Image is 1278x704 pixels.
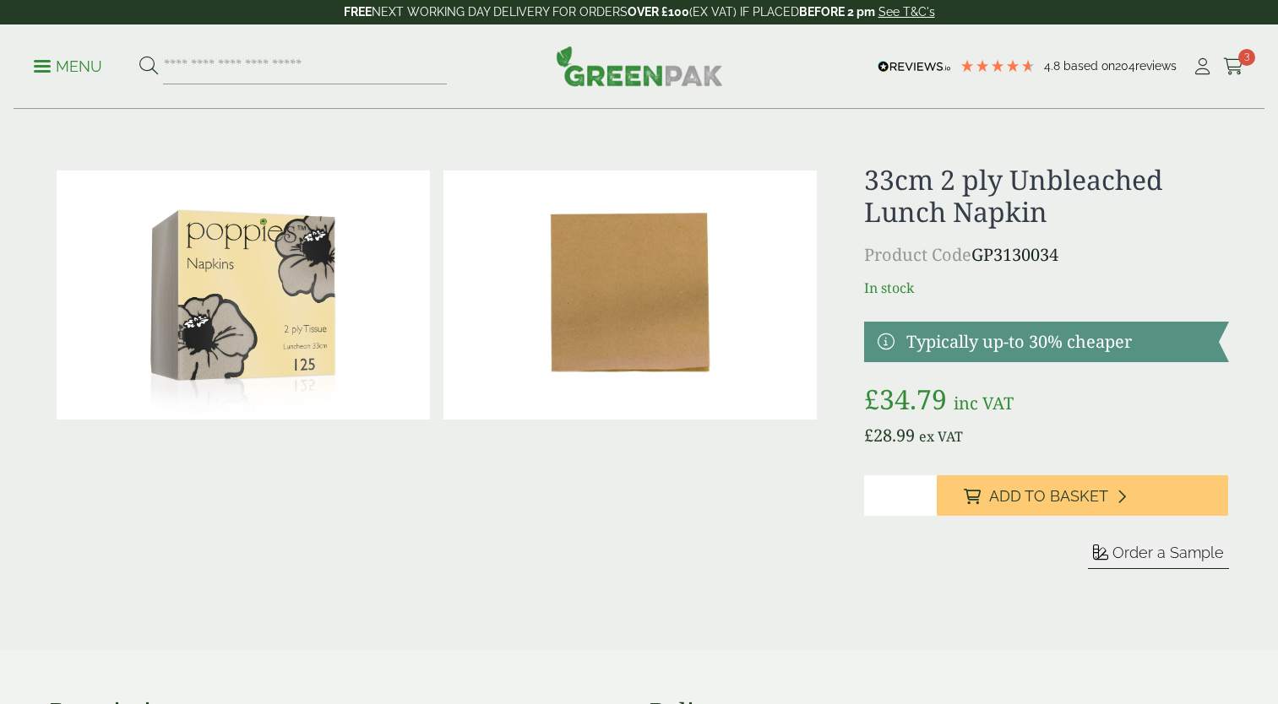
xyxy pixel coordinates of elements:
[864,164,1228,229] h1: 33cm 2 ply Unbleached Lunch Napkin
[1135,59,1177,73] span: reviews
[878,61,951,73] img: REVIEWS.io
[34,57,102,73] a: Menu
[1088,543,1229,569] button: Order a Sample
[1112,544,1224,561] span: Order a Sample
[34,57,102,77] p: Menu
[937,475,1228,516] button: Add to Basket
[864,278,1228,298] p: In stock
[864,424,915,447] bdi: 28.99
[864,242,1228,268] p: GP3130034
[864,381,879,417] span: £
[919,427,963,446] span: ex VAT
[1063,59,1115,73] span: Based on
[954,392,1014,414] span: inc VAT
[556,46,723,86] img: GreenPak Supplies
[1223,54,1244,79] a: 3
[1238,49,1255,66] span: 3
[799,5,875,19] strong: BEFORE 2 pm
[864,243,971,266] span: Product Code
[57,171,430,420] img: 3324RC 33cm 4 Fold Unbleached Pack
[344,5,372,19] strong: FREE
[878,5,935,19] a: See T&C's
[628,5,689,19] strong: OVER £100
[1192,58,1213,75] i: My Account
[864,424,873,447] span: £
[1223,58,1244,75] i: Cart
[1044,59,1063,73] span: 4.8
[443,171,817,420] img: 33cm 2 Ply Unbleached Napkin Full Case 0
[1115,59,1135,73] span: 204
[989,487,1108,506] span: Add to Basket
[864,381,947,417] bdi: 34.79
[960,58,1036,73] div: 4.79 Stars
